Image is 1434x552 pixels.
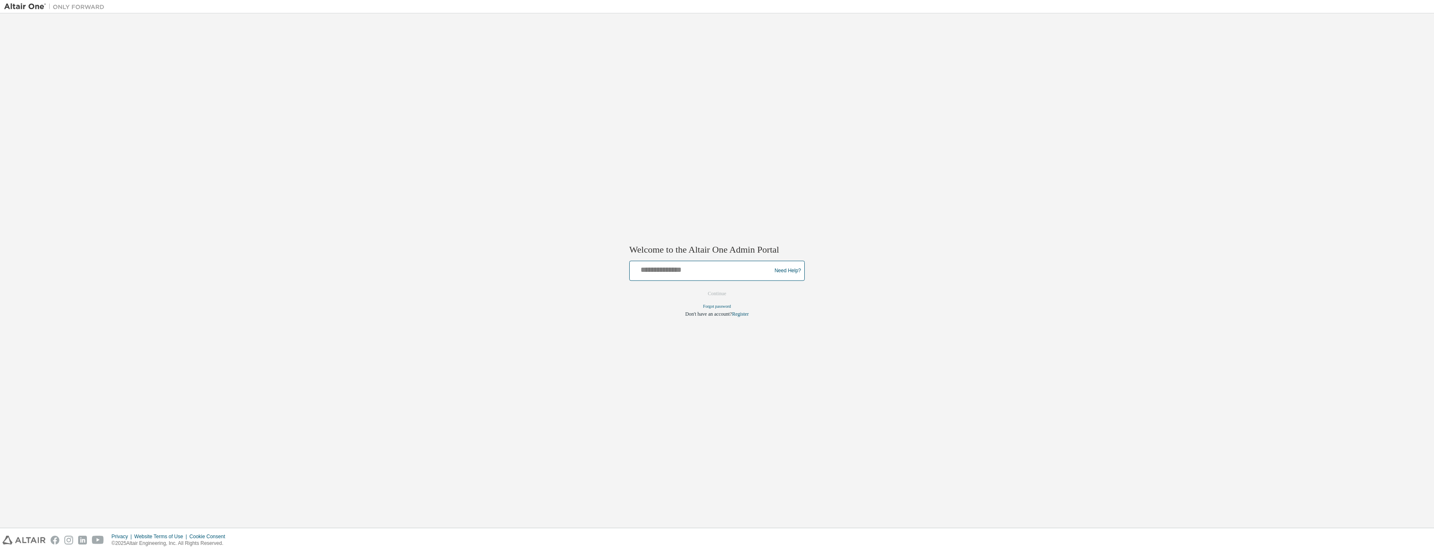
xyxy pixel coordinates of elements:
[64,536,73,544] img: instagram.svg
[134,533,189,540] div: Website Terms of Use
[3,536,46,544] img: altair_logo.svg
[685,311,732,317] span: Don't have an account?
[703,304,731,309] a: Forgot password
[732,311,749,317] a: Register
[112,533,134,540] div: Privacy
[78,536,87,544] img: linkedin.svg
[629,244,805,256] h2: Welcome to the Altair One Admin Portal
[112,540,230,547] p: © 2025 Altair Engineering, Inc. All Rights Reserved.
[4,3,109,11] img: Altair One
[92,536,104,544] img: youtube.svg
[51,536,59,544] img: facebook.svg
[189,533,230,540] div: Cookie Consent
